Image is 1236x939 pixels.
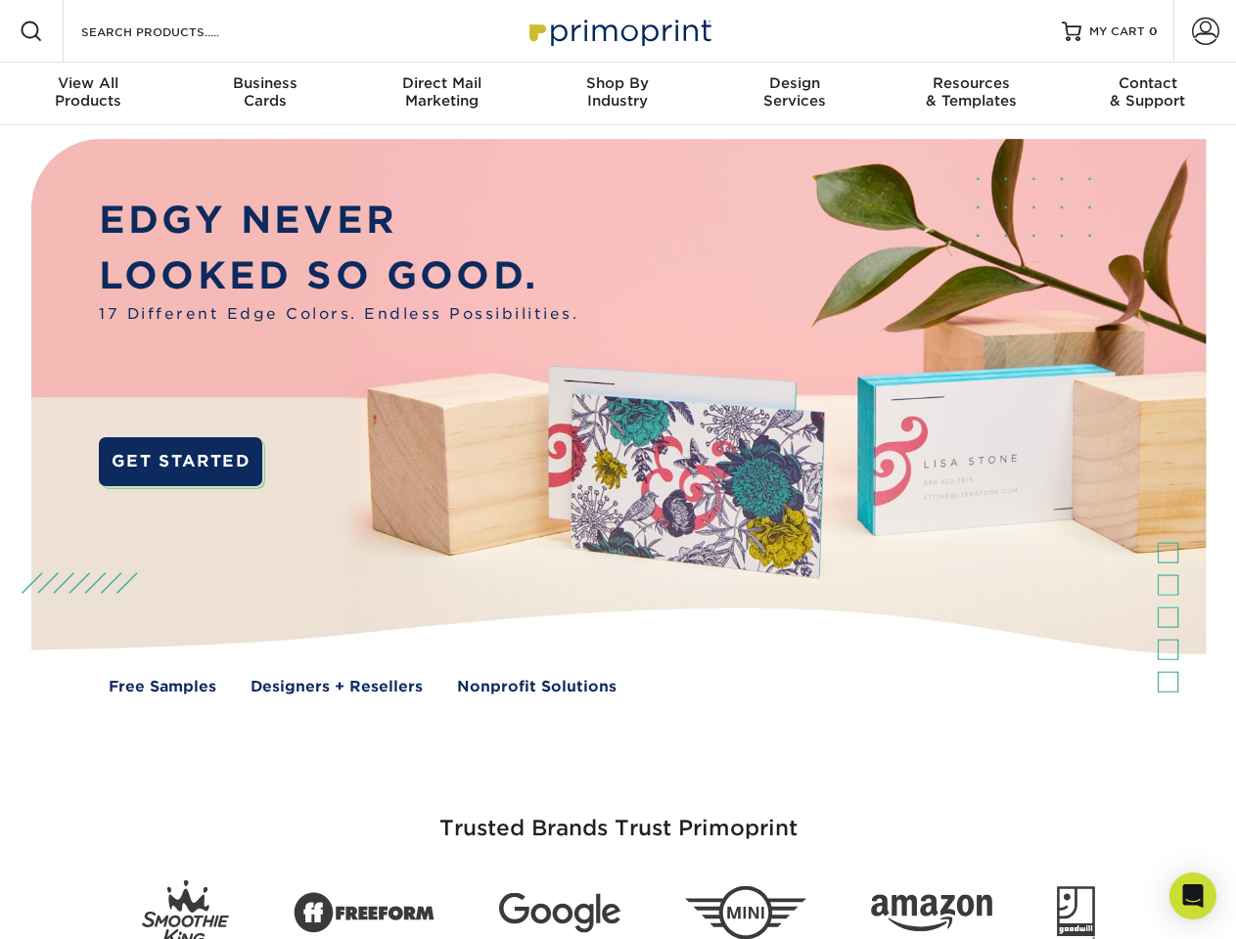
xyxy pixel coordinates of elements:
div: Industry [529,74,706,110]
div: Cards [176,74,352,110]
a: BusinessCards [176,63,352,125]
img: Goodwill [1057,886,1095,939]
img: Amazon [871,895,992,932]
div: & Support [1060,74,1236,110]
a: Contact& Support [1060,63,1236,125]
span: Business [176,74,352,92]
a: Nonprofit Solutions [457,676,617,698]
span: 17 Different Edge Colors. Endless Possibilities. [99,303,578,326]
a: Shop ByIndustry [529,63,706,125]
span: Resources [883,74,1059,92]
p: EDGY NEVER [99,193,578,248]
div: Open Intercom Messenger [1169,872,1216,919]
a: DesignServices [707,63,883,125]
a: Designers + Resellers [251,676,423,698]
a: Free Samples [109,676,216,698]
a: Resources& Templates [883,63,1059,125]
a: GET STARTED [99,437,262,486]
div: & Templates [883,74,1059,110]
span: Contact [1060,74,1236,92]
span: Shop By [529,74,706,92]
span: Direct Mail [353,74,529,92]
span: MY CART [1089,23,1145,40]
input: SEARCH PRODUCTS..... [79,20,270,43]
div: Services [707,74,883,110]
span: Design [707,74,883,92]
img: Google [499,893,620,933]
div: Marketing [353,74,529,110]
span: 0 [1149,24,1158,38]
img: Primoprint [521,10,716,52]
p: LOOKED SO GOOD. [99,248,578,304]
a: Direct MailMarketing [353,63,529,125]
h3: Trusted Brands Trust Primoprint [46,769,1191,865]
